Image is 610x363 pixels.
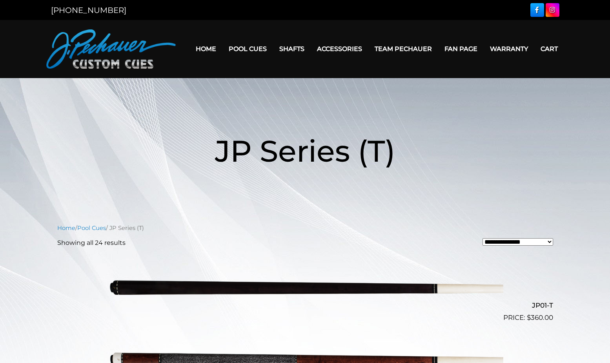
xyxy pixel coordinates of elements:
[57,254,553,323] a: JP01-T $360.00
[222,39,273,59] a: Pool Cues
[368,39,438,59] a: Team Pechauer
[57,238,126,248] p: Showing all 24 results
[273,39,311,59] a: Shafts
[46,29,176,69] img: Pechauer Custom Cues
[483,238,553,246] select: Shop order
[311,39,368,59] a: Accessories
[534,39,564,59] a: Cart
[77,224,106,232] a: Pool Cues
[57,224,553,232] nav: Breadcrumb
[57,224,75,232] a: Home
[438,39,484,59] a: Fan Page
[215,133,395,169] span: JP Series (T)
[527,314,553,321] bdi: 360.00
[527,314,531,321] span: $
[484,39,534,59] a: Warranty
[57,298,553,313] h2: JP01-T
[107,254,503,320] img: JP01-T
[189,39,222,59] a: Home
[51,5,126,15] a: [PHONE_NUMBER]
